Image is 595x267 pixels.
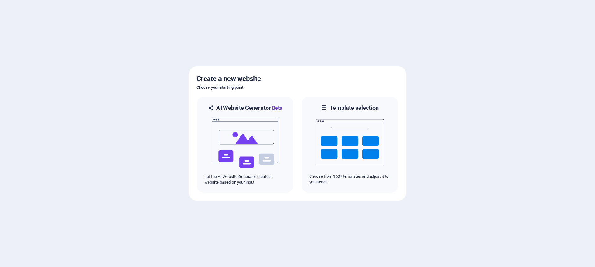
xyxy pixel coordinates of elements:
[330,104,378,112] h6: Template selection
[196,96,294,193] div: AI Website GeneratorBetaaiLet the AI Website Generator create a website based on your input.
[271,105,283,111] span: Beta
[205,174,286,185] p: Let the AI Website Generator create a website based on your input.
[216,104,282,112] h6: AI Website Generator
[196,74,399,84] h5: Create a new website
[196,84,399,91] h6: Choose your starting point
[309,174,390,185] p: Choose from 150+ templates and adjust it to you needs.
[211,112,279,174] img: ai
[301,96,399,193] div: Template selectionChoose from 150+ templates and adjust it to you needs.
